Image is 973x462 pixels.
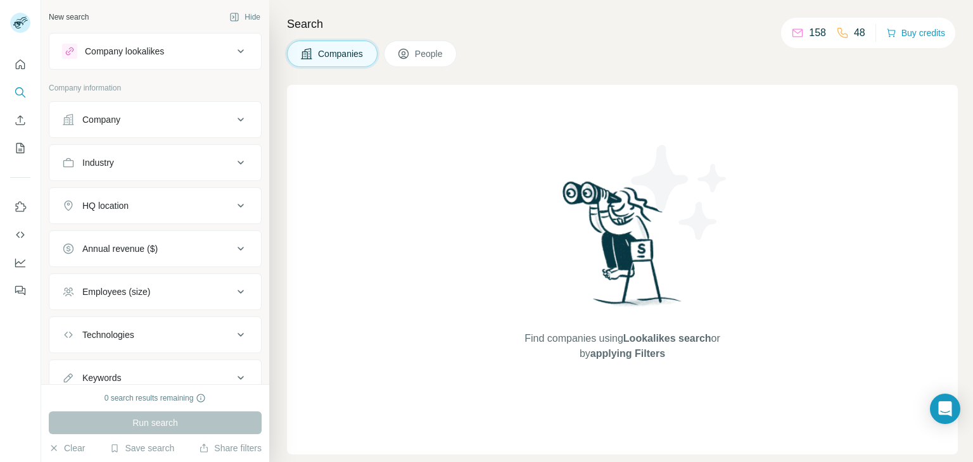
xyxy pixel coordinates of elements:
button: Annual revenue ($) [49,234,261,264]
div: Industry [82,156,114,169]
span: Find companies using or by [521,331,723,361]
span: applying Filters [590,348,665,359]
button: Clear [49,442,85,454]
p: 48 [854,25,865,41]
button: Quick start [10,53,30,76]
button: Industry [49,147,261,178]
button: Hide [220,8,269,27]
button: Use Surfe on LinkedIn [10,196,30,218]
button: HQ location [49,190,261,221]
button: Company lookalikes [49,36,261,66]
button: Dashboard [10,251,30,274]
div: Keywords [82,371,121,384]
button: Save search [110,442,174,454]
button: Search [10,81,30,104]
span: Companies [318,47,364,60]
img: Surfe Illustration - Woman searching with binoculars [557,178,689,319]
h4: Search [287,15,958,33]
div: HQ location [82,199,129,212]
span: People [415,47,444,60]
button: Technologies [49,320,261,350]
button: Use Surfe API [10,223,30,246]
button: Keywords [49,363,261,393]
img: Surfe Illustration - Stars [623,135,737,249]
button: Buy credits [886,24,945,42]
p: Company information [49,82,262,94]
div: Technologies [82,328,134,341]
span: Lookalikes search [623,333,711,344]
div: 0 search results remaining [105,392,207,404]
button: Feedback [10,279,30,302]
div: Open Intercom Messenger [930,394,960,424]
button: Enrich CSV [10,109,30,132]
button: Share filters [199,442,262,454]
div: Employees (size) [82,285,150,298]
button: Company [49,104,261,135]
div: Annual revenue ($) [82,242,158,255]
div: New search [49,11,89,23]
div: Company lookalikes [85,45,164,58]
p: 158 [809,25,826,41]
button: My lists [10,137,30,159]
div: Company [82,113,120,126]
button: Employees (size) [49,277,261,307]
